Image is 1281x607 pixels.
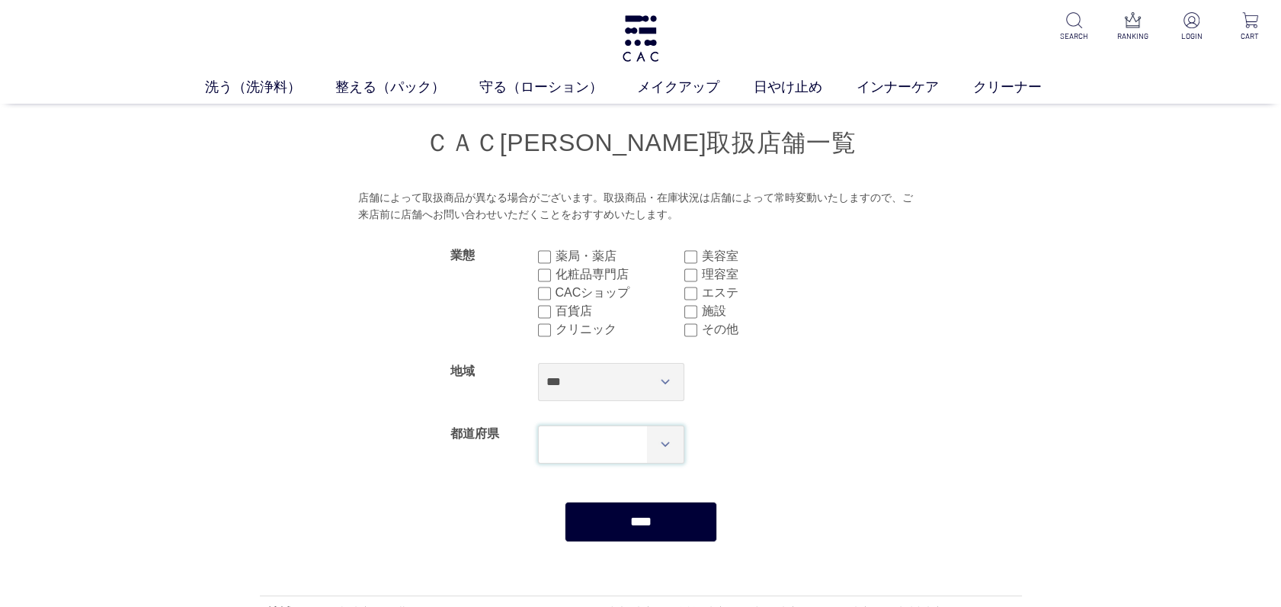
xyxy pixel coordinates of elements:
[556,247,684,265] label: 薬局・薬店
[1055,12,1093,42] a: SEARCH
[260,127,1022,159] h1: ＣＡＣ[PERSON_NAME]取扱店舗一覧
[205,77,335,98] a: 洗う（洗浄料）
[702,247,831,265] label: 美容室
[1173,12,1210,42] a: LOGIN
[479,77,637,98] a: 守る（ローション）
[556,284,684,302] label: CACショップ
[637,77,754,98] a: メイクアップ
[702,265,831,284] label: 理容室
[1173,31,1210,42] p: LOGIN
[450,427,499,440] label: 都道府県
[450,365,475,377] label: 地域
[702,284,831,302] label: エステ
[702,302,831,320] label: 施設
[1231,12,1269,42] a: CART
[556,302,684,320] label: 百貨店
[620,15,661,62] img: logo
[556,320,684,339] label: クリニック
[556,265,684,284] label: 化粧品専門店
[973,77,1076,98] a: クリーナー
[754,77,857,98] a: 日やけ止め
[335,77,479,98] a: 整える（パック）
[1114,12,1151,42] a: RANKING
[1114,31,1151,42] p: RANKING
[1231,31,1269,42] p: CART
[857,77,973,98] a: インナーケア
[702,320,831,339] label: その他
[358,190,923,223] div: 店舗によって取扱商品が異なる場合がございます。取扱商品・在庫状況は店舗によって常時変動いたしますので、ご来店前に店舗へお問い合わせいただくことをおすすめいたします。
[1055,31,1093,42] p: SEARCH
[450,249,475,262] label: 業態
